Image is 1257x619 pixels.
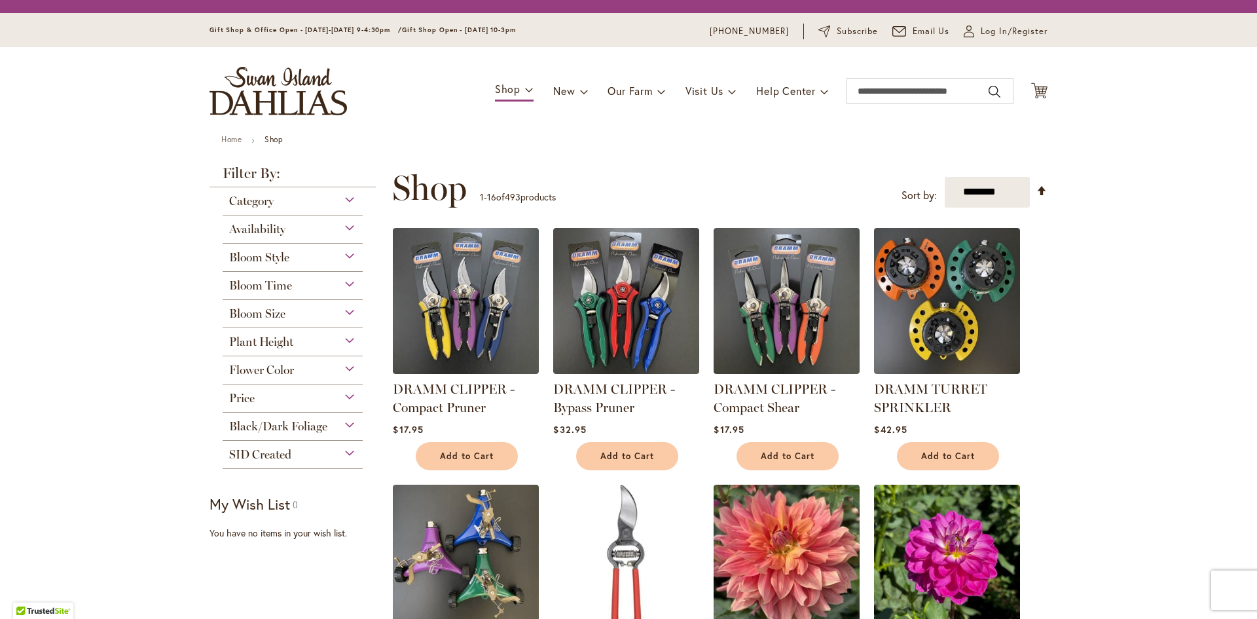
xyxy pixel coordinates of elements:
span: Help Center [756,84,816,98]
strong: Filter By: [209,166,376,187]
span: Bloom Style [229,250,289,265]
a: DRAMM CLIPPER - Bypass Pruner [553,381,675,415]
span: 16 [487,191,496,203]
p: - of products [480,187,556,208]
span: Availability [229,222,285,236]
span: Plant Height [229,335,293,349]
a: DRAMM CLIPPER - Compact Shear [714,364,860,377]
a: DRAMM TURRET SPRINKLER [874,364,1020,377]
span: Add to Cart [600,451,654,462]
a: Email Us [892,25,950,38]
div: You have no items in your wish list. [209,527,384,540]
span: Gift Shop & Office Open - [DATE]-[DATE] 9-4:30pm / [209,26,402,34]
span: 493 [505,191,520,203]
a: Log In/Register [964,25,1047,38]
button: Add to Cart [576,442,678,470]
img: DRAMM CLIPPER - Compact Shear [714,228,860,374]
span: Gift Shop Open - [DATE] 10-3pm [402,26,516,34]
strong: Shop [264,134,283,144]
a: DRAMM CLIPPER - Compact Pruner [393,364,539,377]
a: Home [221,134,242,144]
span: Category [229,194,274,208]
span: Black/Dark Foliage [229,419,327,434]
span: $17.95 [393,423,423,436]
a: [PHONE_NUMBER] [710,25,789,38]
button: Search [989,81,1000,102]
button: Add to Cart [737,442,839,470]
img: DRAMM TURRET SPRINKLER [874,228,1020,374]
span: Price [229,391,255,405]
span: SID Created [229,447,291,462]
span: Flower Color [229,363,294,377]
span: Visit Us [685,84,723,98]
span: New [553,84,575,98]
span: Subscribe [837,25,878,38]
a: store logo [209,67,347,115]
button: Add to Cart [416,442,518,470]
span: Bloom Size [229,307,285,321]
span: Add to Cart [761,451,814,462]
a: DRAMM CLIPPER - Compact Shear [714,381,835,415]
label: Sort by: [902,183,937,208]
a: Subscribe [818,25,878,38]
span: Shop [495,82,520,96]
a: DRAMM CLIPPER - Bypass Pruner [553,364,699,377]
span: Email Us [913,25,950,38]
span: $32.95 [553,423,586,436]
img: DRAMM CLIPPER - Compact Pruner [393,228,539,374]
span: Bloom Time [229,278,292,293]
button: Add to Cart [897,442,999,470]
span: Log In/Register [981,25,1047,38]
span: Add to Cart [440,451,494,462]
strong: My Wish List [209,495,290,514]
img: DRAMM CLIPPER - Bypass Pruner [553,228,699,374]
span: Our Farm [608,84,652,98]
a: DRAMM TURRET SPRINKLER [874,381,987,415]
span: $17.95 [714,423,744,436]
span: 1 [480,191,484,203]
span: Add to Cart [921,451,975,462]
a: DRAMM CLIPPER - Compact Pruner [393,381,515,415]
span: Shop [392,168,467,208]
span: $42.95 [874,423,907,436]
